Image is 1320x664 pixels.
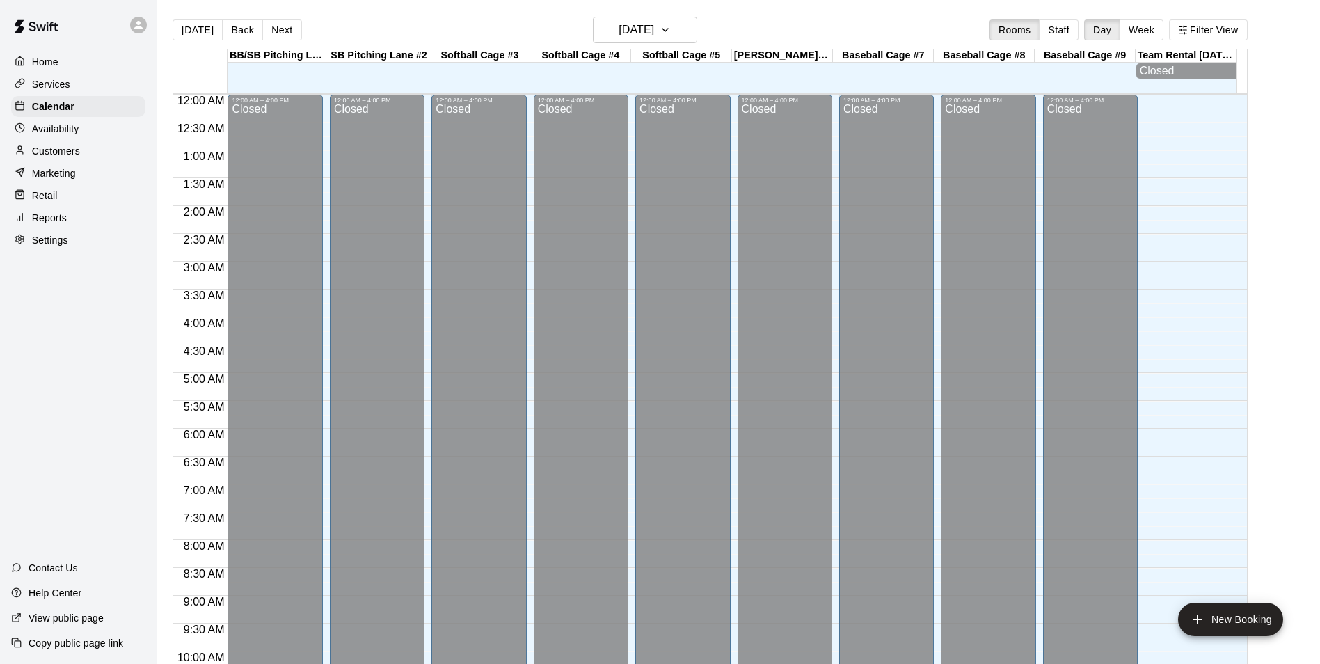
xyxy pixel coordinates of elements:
div: SB Pitching Lane #2 [328,49,429,63]
a: Marketing [11,163,145,184]
a: Home [11,52,145,72]
div: Baseball Cage #9 [1035,49,1136,63]
div: 12:00 AM – 4:00 PM [436,97,522,104]
p: Reports [32,211,67,225]
span: 3:30 AM [180,290,228,301]
button: Week [1120,19,1163,40]
a: Reports [11,207,145,228]
button: Rooms [989,19,1040,40]
span: 12:00 AM [174,95,228,106]
button: add [1178,603,1283,636]
div: Softball Cage #5 [631,49,732,63]
span: 1:30 AM [180,178,228,190]
div: [PERSON_NAME] #6 [732,49,833,63]
p: Home [32,55,58,69]
span: 4:30 AM [180,345,228,357]
div: 12:00 AM – 4:00 PM [945,97,1031,104]
button: [DATE] [593,17,697,43]
div: 12:00 AM – 4:00 PM [232,97,318,104]
p: Availability [32,122,79,136]
p: Help Center [29,586,81,600]
p: Retail [32,189,58,203]
a: Retail [11,185,145,206]
p: Customers [32,144,80,158]
span: 8:00 AM [180,540,228,552]
button: Next [262,19,301,40]
span: 4:00 AM [180,317,228,329]
div: 12:00 AM – 4:00 PM [1047,97,1134,104]
span: 5:00 AM [180,373,228,385]
button: Day [1084,19,1120,40]
a: Customers [11,141,145,161]
span: 9:30 AM [180,624,228,635]
span: 2:30 AM [180,234,228,246]
span: 1:00 AM [180,150,228,162]
span: 12:30 AM [174,122,228,134]
p: Settings [32,233,68,247]
span: 3:00 AM [180,262,228,274]
span: 6:30 AM [180,457,228,468]
div: 12:00 AM – 4:00 PM [843,97,930,104]
p: View public page [29,611,104,625]
div: 12:00 AM – 4:00 PM [334,97,420,104]
a: Calendar [11,96,145,117]
span: 9:00 AM [180,596,228,608]
a: Services [11,74,145,95]
p: Copy public page link [29,636,123,650]
p: Services [32,77,70,91]
span: 6:00 AM [180,429,228,441]
button: Staff [1039,19,1079,40]
span: 10:00 AM [174,651,228,663]
button: [DATE] [173,19,223,40]
button: Filter View [1169,19,1247,40]
div: Closed [1140,65,1232,77]
span: 2:00 AM [180,206,228,218]
span: 7:00 AM [180,484,228,496]
div: Baseball Cage #7 [833,49,934,63]
div: Team Rental [DATE] Special (2 Hours) [1136,49,1236,63]
button: Back [222,19,263,40]
a: Settings [11,230,145,251]
div: 12:00 AM – 4:00 PM [538,97,624,104]
p: Calendar [32,100,74,113]
span: 5:30 AM [180,401,228,413]
div: Softball Cage #3 [429,49,530,63]
div: Baseball Cage #8 [934,49,1035,63]
div: 12:00 AM – 4:00 PM [742,97,828,104]
p: Marketing [32,166,76,180]
span: 7:30 AM [180,512,228,524]
div: 12:00 AM – 4:00 PM [639,97,726,104]
div: Softball Cage #4 [530,49,631,63]
div: BB/SB Pitching Lane #1 [228,49,328,63]
span: 8:30 AM [180,568,228,580]
p: Contact Us [29,561,78,575]
h6: [DATE] [619,20,654,40]
a: Availability [11,118,145,139]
